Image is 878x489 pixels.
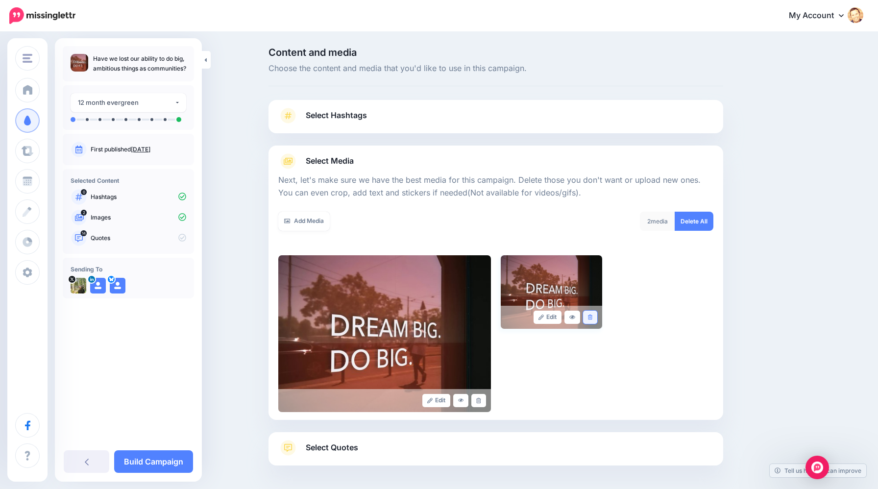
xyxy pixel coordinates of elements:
h4: Sending To [71,266,186,273]
img: menu.png [23,54,32,63]
div: media [640,212,675,231]
button: 12 month evergreen [71,93,186,112]
img: pA-qi3WN-1146.jpg [71,278,86,293]
div: Open Intercom Messenger [805,456,829,479]
img: Missinglettr [9,7,75,24]
span: Content and media [268,48,723,57]
span: Choose the content and media that you'd like to use in this campaign. [268,62,723,75]
span: 2 [647,218,651,225]
a: Select Quotes [278,440,713,465]
img: user_default_image.png [110,278,125,293]
div: 12 month evergreen [78,97,174,108]
span: 2 [81,210,87,216]
img: user_default_image.png [90,278,106,293]
span: Select Media [306,154,354,168]
div: Select Media [278,169,713,412]
a: [DATE] [131,146,150,153]
p: First published [91,145,186,154]
img: f38dc10abf3c77418ab93fdbd7c5439b_large.jpg [278,255,491,412]
a: Select Media [278,153,713,169]
a: Tell us how we can improve [770,464,866,477]
p: Have we lost our ability to do big, ambitious things as communities? [93,54,186,73]
p: Next, let's make sure we have the best media for this campaign. Delete those you don't want or up... [278,174,713,199]
p: Hashtags [91,193,186,201]
p: Images [91,213,186,222]
a: Add Media [278,212,330,231]
a: Edit [422,394,450,407]
span: Select Quotes [306,441,358,454]
a: My Account [779,4,863,28]
img: f38dc10abf3c77418ab93fdbd7c5439b_thumb.jpg [71,54,88,72]
a: Delete All [675,212,713,231]
span: 0 [81,189,87,195]
span: 14 [81,230,87,236]
img: a71618ad838268a8d0adc5b4effcaf83_large.jpg [501,255,602,329]
span: Select Hashtags [306,109,367,122]
a: Edit [534,311,561,324]
p: Quotes [91,234,186,243]
h4: Selected Content [71,177,186,184]
a: Select Hashtags [278,108,713,133]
